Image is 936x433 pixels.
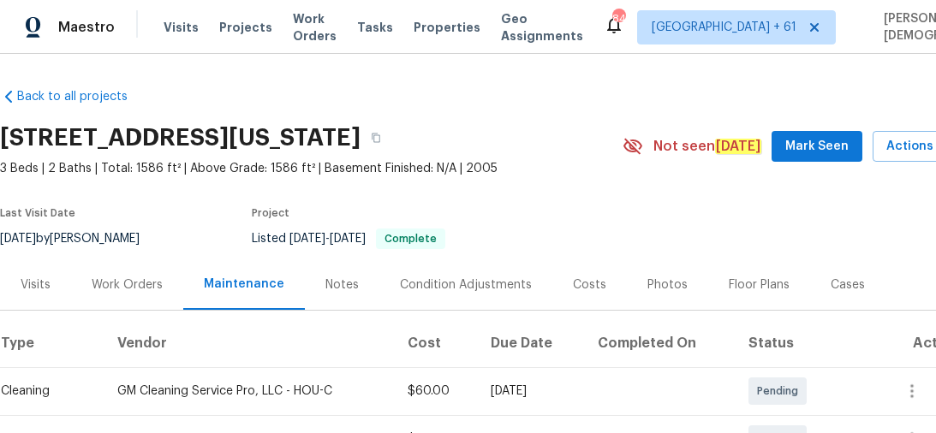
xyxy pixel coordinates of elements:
[394,319,477,367] th: Cost
[729,276,790,294] div: Floor Plans
[400,276,532,294] div: Condition Adjustments
[612,10,624,27] div: 844
[414,19,480,36] span: Properties
[757,383,805,400] span: Pending
[330,233,366,245] span: [DATE]
[21,276,51,294] div: Visits
[252,208,289,218] span: Project
[293,10,337,44] span: Work Orders
[252,233,445,245] span: Listed
[164,19,199,36] span: Visits
[653,138,761,155] span: Not seen
[117,383,380,400] div: GM Cleaning Service Pro, LLC - HOU-C
[652,19,796,36] span: [GEOGRAPHIC_DATA] + 61
[831,276,865,294] div: Cases
[361,122,391,153] button: Copy Address
[735,319,878,367] th: Status
[325,276,359,294] div: Notes
[289,233,325,245] span: [DATE]
[378,234,444,244] span: Complete
[785,136,849,157] span: Mark Seen
[491,383,570,400] div: [DATE]
[647,276,688,294] div: Photos
[289,233,366,245] span: -
[219,19,272,36] span: Projects
[772,131,862,163] button: Mark Seen
[204,276,284,293] div: Maintenance
[501,10,583,44] span: Geo Assignments
[715,139,761,154] em: [DATE]
[92,276,163,294] div: Work Orders
[584,319,735,367] th: Completed On
[357,21,393,33] span: Tasks
[573,276,606,294] div: Costs
[408,383,463,400] div: $60.00
[104,319,394,367] th: Vendor
[1,383,90,400] div: Cleaning
[477,319,584,367] th: Due Date
[58,19,115,36] span: Maestro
